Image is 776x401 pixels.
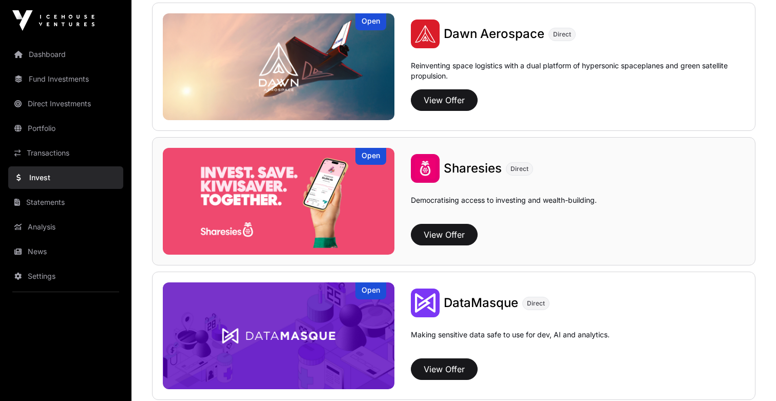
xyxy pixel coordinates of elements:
[411,224,478,245] button: View Offer
[163,282,394,389] a: DataMasqueOpen
[527,299,545,308] span: Direct
[163,282,394,389] img: DataMasque
[444,160,502,177] a: Sharesies
[8,142,123,164] a: Transactions
[411,289,440,317] img: DataMasque
[444,26,544,41] span: Dawn Aerospace
[163,148,394,255] a: SharesiesOpen
[444,295,518,311] a: DataMasque
[444,295,518,310] span: DataMasque
[411,195,597,220] p: Democratising access to investing and wealth-building.
[8,166,123,189] a: Invest
[411,61,745,85] p: Reinventing space logistics with a dual platform of hypersonic spaceplanes and green satellite pr...
[411,89,478,111] button: View Offer
[725,352,776,401] iframe: Chat Widget
[8,92,123,115] a: Direct Investments
[411,154,440,183] img: Sharesies
[510,165,528,173] span: Direct
[411,358,478,380] button: View Offer
[553,30,571,39] span: Direct
[355,282,386,299] div: Open
[411,20,440,48] img: Dawn Aerospace
[355,13,386,30] div: Open
[8,117,123,140] a: Portfolio
[163,13,394,120] img: Dawn Aerospace
[163,13,394,120] a: Dawn AerospaceOpen
[8,240,123,263] a: News
[8,191,123,214] a: Statements
[8,43,123,66] a: Dashboard
[12,10,94,31] img: Icehouse Ventures Logo
[8,216,123,238] a: Analysis
[8,68,123,90] a: Fund Investments
[444,26,544,42] a: Dawn Aerospace
[411,330,610,354] p: Making sensitive data safe to use for dev, AI and analytics.
[355,148,386,165] div: Open
[8,265,123,288] a: Settings
[163,148,394,255] img: Sharesies
[444,161,502,176] span: Sharesies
